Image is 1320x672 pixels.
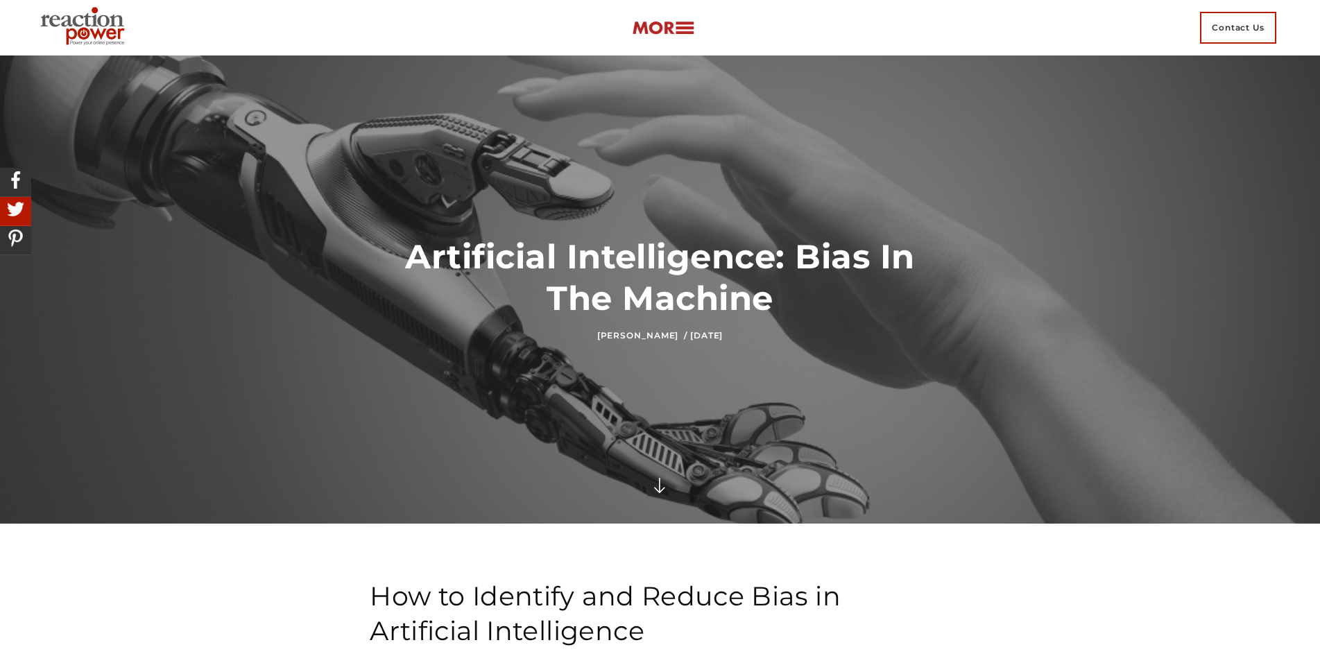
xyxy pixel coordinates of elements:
img: Share On Facebook [3,168,28,192]
img: more-btn.png [632,20,694,36]
img: Share On Pinterest [3,226,28,250]
h1: Artificial Intelligence: Bias In The Machine [370,236,950,319]
a: [PERSON_NAME] / [597,330,687,341]
span: How to Identify and Reduce Bias in Artificial Intelligence [370,580,841,647]
img: Share On Twitter [3,197,28,221]
img: Executive Branding | Personal Branding Agency [35,3,135,53]
time: [DATE] [690,330,723,341]
span: Contact Us [1200,12,1276,44]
